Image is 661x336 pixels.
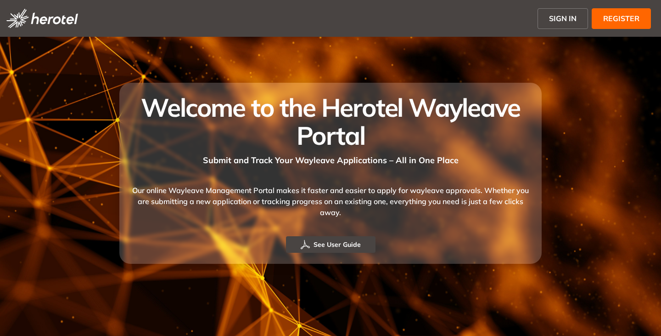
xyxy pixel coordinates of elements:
button: SIGN IN [538,8,588,29]
img: logo [6,9,78,28]
span: SIGN IN [549,13,577,24]
span: See User Guide [314,239,361,250]
span: REGISTER [603,13,639,24]
span: Welcome to the Herotel Wayleave Portal [141,91,520,151]
button: REGISTER [592,8,651,29]
div: Our online Wayleave Management Portal makes it faster and easier to apply for wayleave approvals.... [130,166,531,236]
button: See User Guide [286,236,375,253]
div: Submit and Track Your Wayleave Applications – All in One Place [130,149,531,166]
